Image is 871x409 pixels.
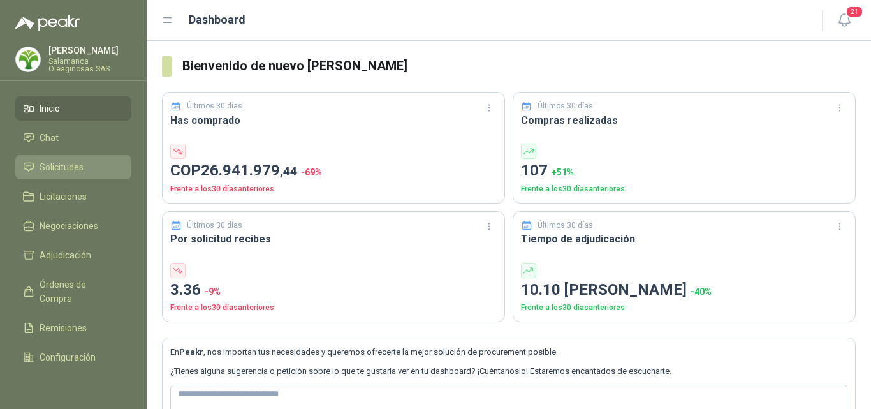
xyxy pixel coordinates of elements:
[15,345,131,369] a: Configuración
[40,101,60,115] span: Inicio
[187,100,242,112] p: Últimos 30 días
[15,375,131,399] a: Manuales y ayuda
[170,278,497,302] p: 3.36
[201,161,297,179] span: 26.941.979
[15,155,131,179] a: Solicitudes
[15,243,131,267] a: Adjudicación
[40,190,87,204] span: Licitaciones
[170,112,497,128] h3: Has comprado
[179,347,203,357] b: Peakr
[40,278,119,306] span: Órdenes de Compra
[521,159,847,183] p: 107
[170,183,497,195] p: Frente a los 30 días anteriores
[205,286,221,297] span: -9 %
[521,183,847,195] p: Frente a los 30 días anteriores
[521,112,847,128] h3: Compras realizadas
[15,184,131,209] a: Licitaciones
[16,47,40,71] img: Company Logo
[40,160,84,174] span: Solicitudes
[15,126,131,150] a: Chat
[48,57,131,73] p: Salamanca Oleaginosas SAS
[521,278,847,302] p: 10.10 [PERSON_NAME]
[521,231,847,247] h3: Tiempo de adjudicación
[538,219,593,232] p: Últimos 30 días
[15,272,131,311] a: Órdenes de Compra
[538,100,593,112] p: Últimos 30 días
[691,286,712,297] span: -40 %
[280,164,297,179] span: ,44
[15,96,131,121] a: Inicio
[48,46,131,55] p: [PERSON_NAME]
[170,365,847,378] p: ¿Tienes alguna sugerencia o petición sobre lo que te gustaría ver en tu dashboard? ¡Cuéntanoslo! ...
[521,302,847,314] p: Frente a los 30 días anteriores
[170,346,847,359] p: En , nos importan tus necesidades y queremos ofrecerte la mejor solución de procurement posible.
[40,350,96,364] span: Configuración
[552,167,574,177] span: + 51 %
[40,219,98,233] span: Negociaciones
[40,321,87,335] span: Remisiones
[170,231,497,247] h3: Por solicitud recibes
[15,15,80,31] img: Logo peakr
[301,167,322,177] span: -69 %
[187,219,242,232] p: Últimos 30 días
[40,131,59,145] span: Chat
[833,9,856,32] button: 21
[189,11,245,29] h1: Dashboard
[170,159,497,183] p: COP
[170,302,497,314] p: Frente a los 30 días anteriores
[845,6,863,18] span: 21
[182,56,856,76] h3: Bienvenido de nuevo [PERSON_NAME]
[15,214,131,238] a: Negociaciones
[15,316,131,340] a: Remisiones
[40,248,91,262] span: Adjudicación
